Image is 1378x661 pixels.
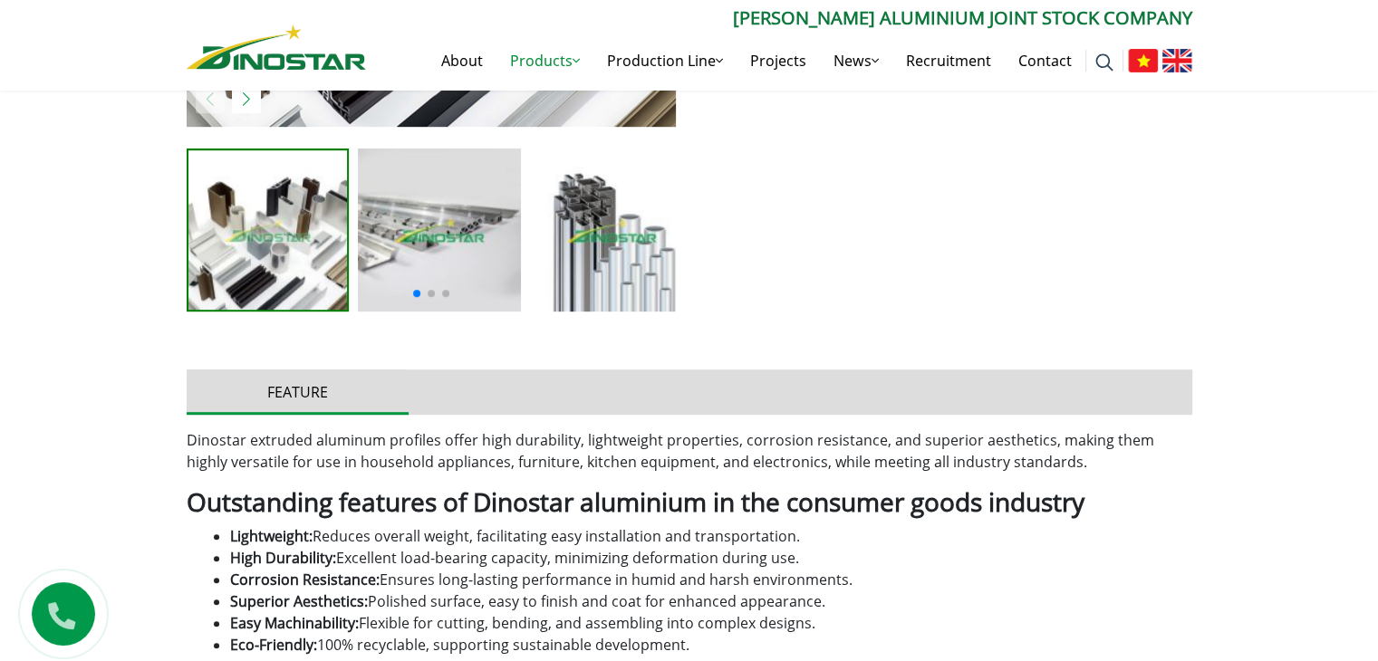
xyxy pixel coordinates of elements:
a: About [428,32,496,90]
a: Production Line [593,32,737,90]
strong: Eco-Friendly: [230,635,317,655]
a: Recruitment [892,32,1005,90]
strong: Corrosion Resistance: [230,570,380,589]
img: cong-nghiep-han-tieu-dung-150x150.jpg [358,148,521,311]
a: Products [496,32,593,90]
img: English [1162,49,1192,72]
button: Feature [187,369,409,415]
img: Tiếng Việt [1128,49,1158,72]
img: Nhôm Dinostar [187,24,366,70]
strong: High Durability: [230,548,336,568]
img: Nhom-anode-150x150.jpg [188,150,348,310]
li: Flexible for cutting, bending, and assembling into complex designs. [230,612,1192,634]
li: 100% recyclable, supporting sustainable development. [230,634,1192,656]
a: Contact [1005,32,1085,90]
li: Excellent load-bearing capacity, minimizing deformation during use. [230,547,1192,569]
strong: Easy Machinability: [230,613,359,633]
div: Next slide [232,84,261,113]
strong: Lightweight: [230,526,313,546]
img: search [1095,53,1113,72]
li: Reduces overall weight, facilitating easy installation and transportation. [230,525,1192,547]
strong: Superior Aesthetics: [230,591,368,611]
strong: Outstanding features of Dinostar aluminium in the consumer goods industry [187,484,1084,519]
a: Projects [737,32,820,90]
li: Ensures long-lasting performance in humid and harsh environments. [230,569,1192,590]
img: cong-nghiep-hang-tieu-dung-150x150.jpg [530,148,693,311]
li: Polished surface, easy to finish and coat for enhanced appearance. [230,590,1192,612]
p: Dinostar extruded aluminum profiles offer high durability, lightweight properties, corrosion resi... [187,429,1192,473]
p: [PERSON_NAME] Aluminium Joint Stock Company [366,5,1192,32]
a: News [820,32,892,90]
